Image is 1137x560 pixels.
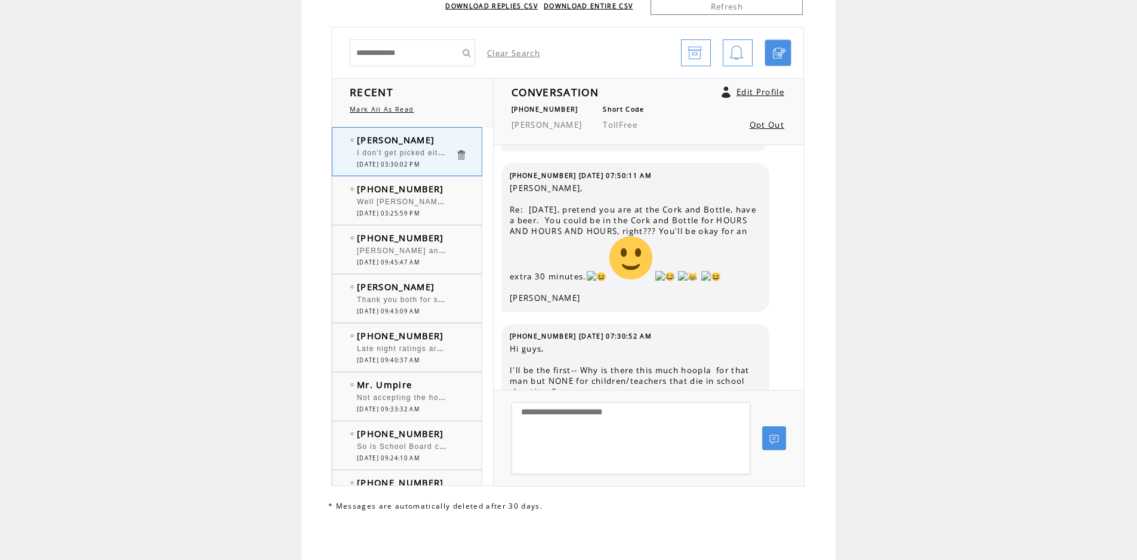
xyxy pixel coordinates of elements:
[737,87,784,97] a: Edit Profile
[587,271,607,282] img: 😆
[678,271,698,282] img: 😹
[701,271,722,282] img: 😆
[357,281,435,293] span: [PERSON_NAME]
[750,119,784,130] a: Opt Out
[350,139,354,141] img: bulletEmpty.png
[328,501,543,511] span: * Messages are automatically deleted after 30 days.
[357,476,444,488] span: [PHONE_NUMBER]
[357,427,444,439] span: [PHONE_NUMBER]
[457,39,475,66] input: Submit
[512,85,599,99] span: CONVERSATION
[655,271,676,282] img: 😂
[544,2,633,10] a: DOWNLOAD ENTIRE CSV
[357,161,420,168] span: [DATE] 03:30:02 PM
[510,171,652,180] span: [PHONE_NUMBER] [DATE] 07:50:11 AM
[350,85,393,99] span: RECENT
[603,105,644,113] span: Short Code
[350,187,354,190] img: bulletEmpty.png
[510,332,652,340] span: [PHONE_NUMBER] [DATE] 07:30:52 AM
[357,454,420,462] span: [DATE] 09:24:10 AM
[350,285,354,288] img: bulletEmpty.png
[357,232,444,244] span: [PHONE_NUMBER]
[688,40,702,67] img: archive.png
[357,379,412,390] span: Mr. Umpire
[455,149,467,161] a: Click to delete these messgaes
[357,259,420,266] span: [DATE] 09:45:47 AM
[609,236,652,279] img: 🤣
[350,432,354,435] img: bulletEmpty.png
[357,296,1130,304] span: Thank you both for sharing the conversations with us- same as tv situation honestly I don't care ...
[512,105,578,113] span: [PHONE_NUMBER]
[357,244,763,256] span: [PERSON_NAME] and [PERSON_NAME]. [PERSON_NAME], I think "Dippy Dork" is an endearing name.
[510,183,760,303] span: [PERSON_NAME], Re: [DATE], pretend you are at the Cork and Bottle, have a beer. You could be in t...
[357,341,541,353] span: Late night ratings are terrible across the board
[357,356,420,364] span: [DATE] 09:40:37 AM
[357,195,827,207] span: Well [PERSON_NAME] you should be used to not being picked just like in highschool you were picked...
[357,330,444,341] span: [PHONE_NUMBER]
[512,119,582,130] span: [PERSON_NAME]
[603,119,637,130] span: TollFree
[357,146,1021,158] span: I don't get picked either. Sad face. In the pamphlet, the question that gets me is, do you have a...
[357,439,522,451] span: So is School Board censoring employees?
[357,210,420,217] span: [DATE] 03:25:59 PM
[357,183,444,195] span: [PHONE_NUMBER]
[487,48,540,59] a: Clear Search
[350,481,354,484] img: bulletEmpty.png
[729,40,744,67] img: bell.png
[350,105,414,113] a: Mark All As Read
[350,383,354,386] img: bulletEmpty.png
[357,390,926,402] span: Not accepting the homework assignment. Never watched [PERSON_NAME] and won't. This is probably a ...
[445,2,538,10] a: DOWNLOAD REPLIES CSV
[510,343,760,440] span: Hi guys, I'll be the first-- Why is there this much hoopla for that man but NONE for children/tea...
[722,87,731,98] a: Click to edit user profile
[350,334,354,337] img: bulletEmpty.png
[765,39,791,66] a: Click to start a chat with mobile number by SMS
[357,405,420,413] span: [DATE] 09:33:32 AM
[350,236,354,239] img: bulletEmpty.png
[357,134,435,146] span: [PERSON_NAME]
[357,307,420,315] span: [DATE] 09:43:09 AM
